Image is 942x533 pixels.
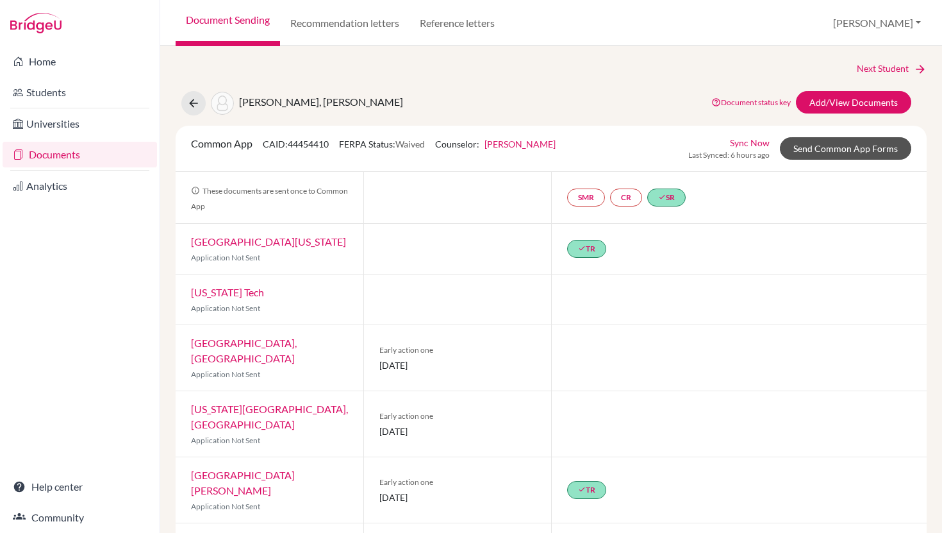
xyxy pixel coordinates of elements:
[3,142,157,167] a: Documents
[3,111,157,137] a: Universities
[191,186,348,211] span: These documents are sent once to Common App
[780,137,911,160] a: Send Common App Forms
[435,139,556,149] span: Counselor:
[10,13,62,33] img: Bridge-U
[379,491,536,504] span: [DATE]
[3,49,157,74] a: Home
[796,91,911,114] a: Add/View Documents
[191,369,260,379] span: Application Not Sent
[578,486,586,493] i: done
[567,481,606,499] a: doneTR
[567,240,606,258] a: doneTR
[3,173,157,199] a: Analytics
[379,477,536,488] span: Early action one
[191,469,295,496] a: [GEOGRAPHIC_DATA][PERSON_NAME]
[191,436,260,445] span: Application Not Sent
[711,97,791,107] a: Document status key
[191,502,260,511] span: Application Not Sent
[578,244,586,252] i: done
[3,505,157,530] a: Community
[379,425,536,438] span: [DATE]
[3,80,157,105] a: Students
[191,253,260,262] span: Application Not Sent
[191,303,260,313] span: Application Not Sent
[688,149,770,161] span: Last Synced: 6 hours ago
[191,337,297,364] a: [GEOGRAPHIC_DATA], [GEOGRAPHIC_DATA]
[263,139,329,149] span: CAID: 44454410
[191,137,252,149] span: Common App
[658,193,666,201] i: done
[827,11,927,35] button: [PERSON_NAME]
[610,189,642,207] a: CR
[339,139,425,149] span: FERPA Status:
[191,403,348,430] a: [US_STATE][GEOGRAPHIC_DATA], [GEOGRAPHIC_DATA]
[730,136,770,149] a: Sync Now
[484,139,556,149] a: [PERSON_NAME]
[379,359,536,372] span: [DATE]
[191,286,264,298] a: [US_STATE] Tech
[857,62,927,76] a: Next Student
[395,139,425,149] span: Waived
[379,410,536,422] span: Early action one
[239,96,403,108] span: [PERSON_NAME], [PERSON_NAME]
[647,189,686,207] a: doneSR
[3,474,157,500] a: Help center
[191,235,346,248] a: [GEOGRAPHIC_DATA][US_STATE]
[379,344,536,356] span: Early action one
[567,189,605,207] a: SMR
